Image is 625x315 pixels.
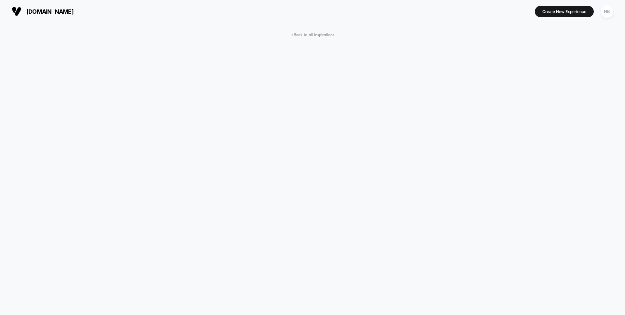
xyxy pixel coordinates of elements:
button: Create New Experience [535,6,594,17]
span: < Back to all Inspirations [291,33,334,37]
img: Visually logo [12,7,21,16]
div: NB [601,5,613,18]
button: [DOMAIN_NAME] [10,6,76,17]
button: NB [599,5,615,18]
span: [DOMAIN_NAME] [26,8,74,15]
